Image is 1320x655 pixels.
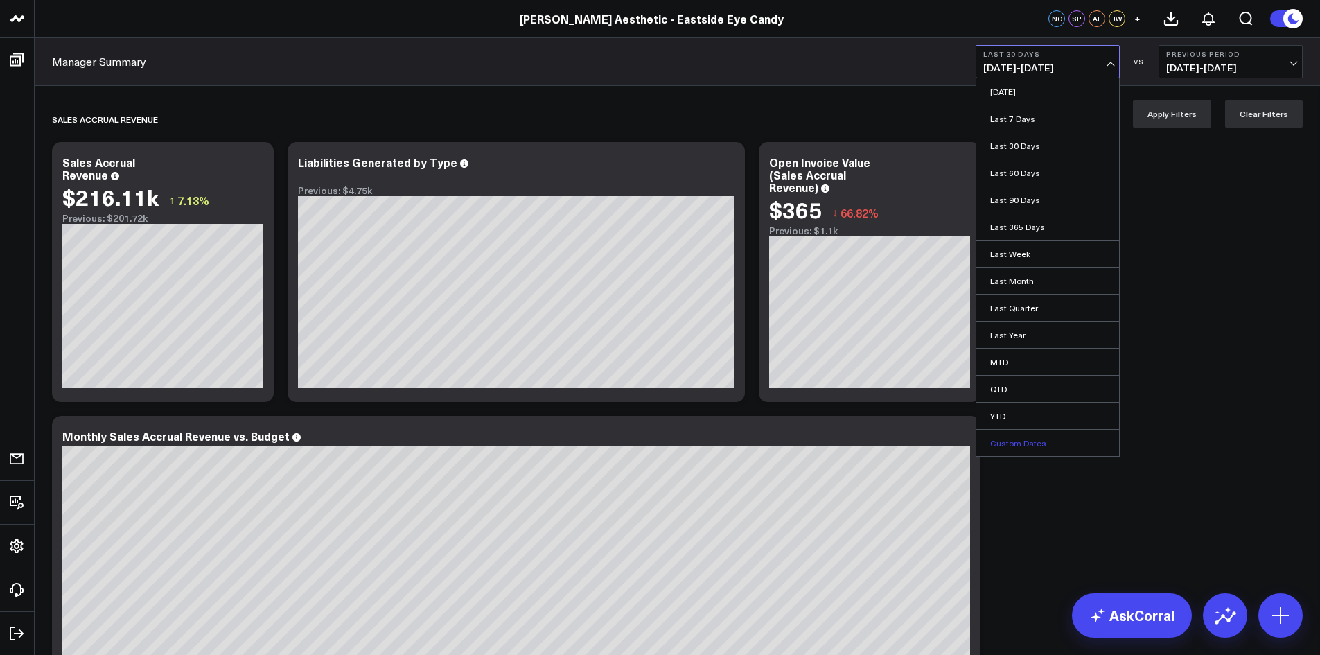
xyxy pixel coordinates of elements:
div: $365 [769,197,822,222]
button: Clear Filters [1225,100,1303,128]
span: 7.13% [177,193,209,208]
div: VS [1127,58,1152,66]
a: MTD [976,349,1119,375]
a: [PERSON_NAME] Aesthetic - Eastside Eye Candy [520,11,784,26]
div: $216.11k [62,184,159,209]
b: Previous Period [1166,50,1295,58]
div: Sales Accrual Revenue [62,155,135,182]
div: Previous: $1.1k [769,225,970,236]
div: JW [1109,10,1125,27]
div: Open Invoice Value (Sales Accrual Revenue) [769,155,870,195]
a: YTD [976,403,1119,429]
b: Last 30 Days [983,50,1112,58]
div: Monthly Sales Accrual Revenue vs. Budget [62,428,290,444]
span: + [1134,14,1141,24]
div: Previous: $201.72k [62,213,263,224]
button: Last 30 Days[DATE]-[DATE] [976,45,1120,78]
span: ↑ [169,191,175,209]
a: [DATE] [976,78,1119,105]
a: AskCorral [1072,593,1192,638]
a: Custom Dates [976,430,1119,456]
a: Last 7 Days [976,105,1119,132]
div: NC [1048,10,1065,27]
a: Last Week [976,241,1119,267]
button: Previous Period[DATE]-[DATE] [1159,45,1303,78]
a: Last Month [976,268,1119,294]
a: QTD [976,376,1119,402]
div: SP [1068,10,1085,27]
div: Previous: $4.75k [298,185,734,196]
a: Last Quarter [976,295,1119,321]
span: ↓ [832,204,838,222]
div: Sales Accrual Revenue [52,103,158,135]
button: Apply Filters [1133,100,1211,128]
span: 66.82% [841,205,879,220]
button: + [1129,10,1145,27]
a: Last 30 Days [976,132,1119,159]
span: [DATE] - [DATE] [1166,62,1295,73]
a: Last Year [976,322,1119,348]
div: AF [1089,10,1105,27]
a: Last 365 Days [976,213,1119,240]
div: Liabilities Generated by Type [298,155,457,170]
a: Last 90 Days [976,186,1119,213]
span: [DATE] - [DATE] [983,62,1112,73]
a: Last 60 Days [976,159,1119,186]
a: Manager Summary [52,54,146,69]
